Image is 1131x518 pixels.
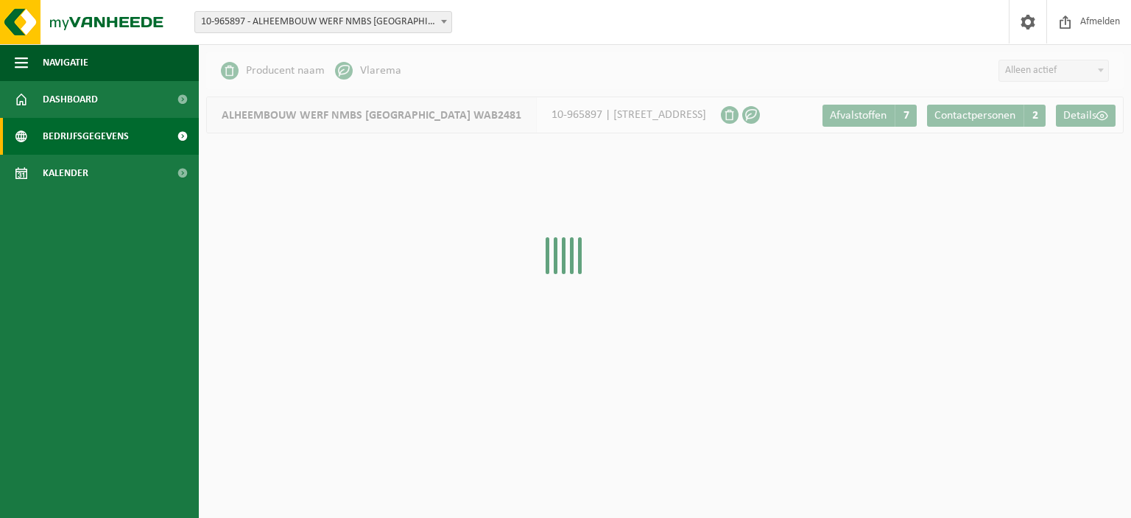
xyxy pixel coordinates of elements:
[895,105,917,127] span: 7
[221,60,325,82] li: Producent naam
[830,110,887,122] span: Afvalstoffen
[335,60,401,82] li: Vlarema
[998,60,1109,82] span: Alleen actief
[1063,110,1096,122] span: Details
[43,44,88,81] span: Navigatie
[195,12,451,32] span: 10-965897 - ALHEEMBOUW WERF NMBS MECHELEN WAB2481 - MECHELEN
[927,105,1046,127] a: Contactpersonen 2
[999,60,1108,81] span: Alleen actief
[934,110,1015,122] span: Contactpersonen
[1056,105,1116,127] a: Details
[1023,105,1046,127] span: 2
[206,97,721,133] div: 10-965897 | [STREET_ADDRESS]
[43,81,98,118] span: Dashboard
[822,105,917,127] a: Afvalstoffen 7
[194,11,452,33] span: 10-965897 - ALHEEMBOUW WERF NMBS MECHELEN WAB2481 - MECHELEN
[43,155,88,192] span: Kalender
[43,118,129,155] span: Bedrijfsgegevens
[207,97,537,133] span: ALHEEMBOUW WERF NMBS [GEOGRAPHIC_DATA] WAB2481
